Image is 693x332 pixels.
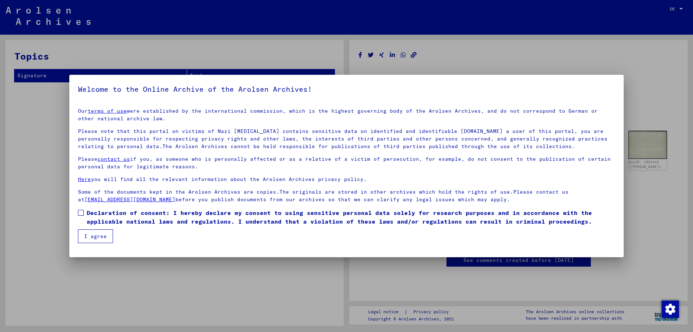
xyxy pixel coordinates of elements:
[78,83,615,95] h5: Welcome to the Online Archive of the Arolsen Archives!
[78,176,91,182] a: Here
[97,156,130,162] a: contact us
[662,301,679,318] img: Zustimmung ändern
[78,188,615,203] p: Some of the documents kept in the Arolsen Archives are copies.The originals are stored in other a...
[87,208,615,226] span: Declaration of consent: I hereby declare my consent to using sensitive personal data solely for r...
[84,196,175,203] a: [EMAIL_ADDRESS][DOMAIN_NAME]
[78,128,615,150] p: Please note that this portal on victims of Nazi [MEDICAL_DATA] contains sensitive data on identif...
[78,107,615,122] p: Our were established by the international commission, which is the highest governing body of the ...
[88,108,127,114] a: terms of use
[78,176,615,183] p: you will find all the relevant information about the Arolsen Archives privacy policy.
[78,229,113,243] button: I agree
[78,155,615,171] p: Please if you, as someone who is personally affected or as a relative of a victim of persecution,...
